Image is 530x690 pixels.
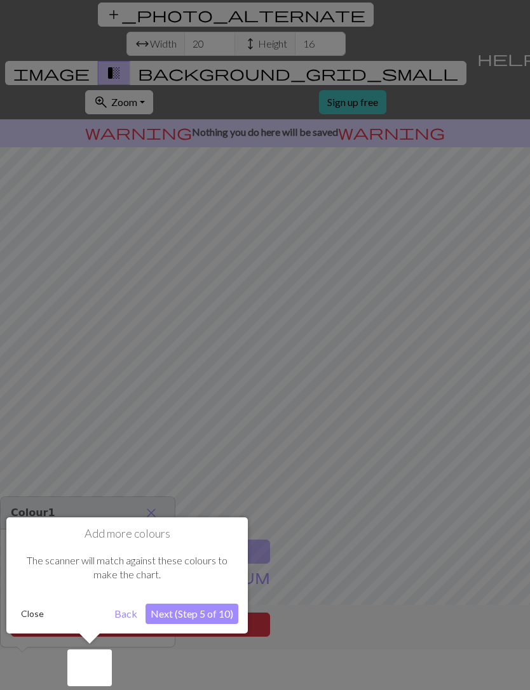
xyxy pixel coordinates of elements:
[16,527,238,541] h1: Add more colours
[16,541,238,595] div: The scanner will match against these colours to make the chart.
[146,604,238,624] button: Next (Step 5 of 10)
[6,517,248,634] div: Add more colours
[109,604,142,624] button: Back
[16,604,49,623] button: Close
